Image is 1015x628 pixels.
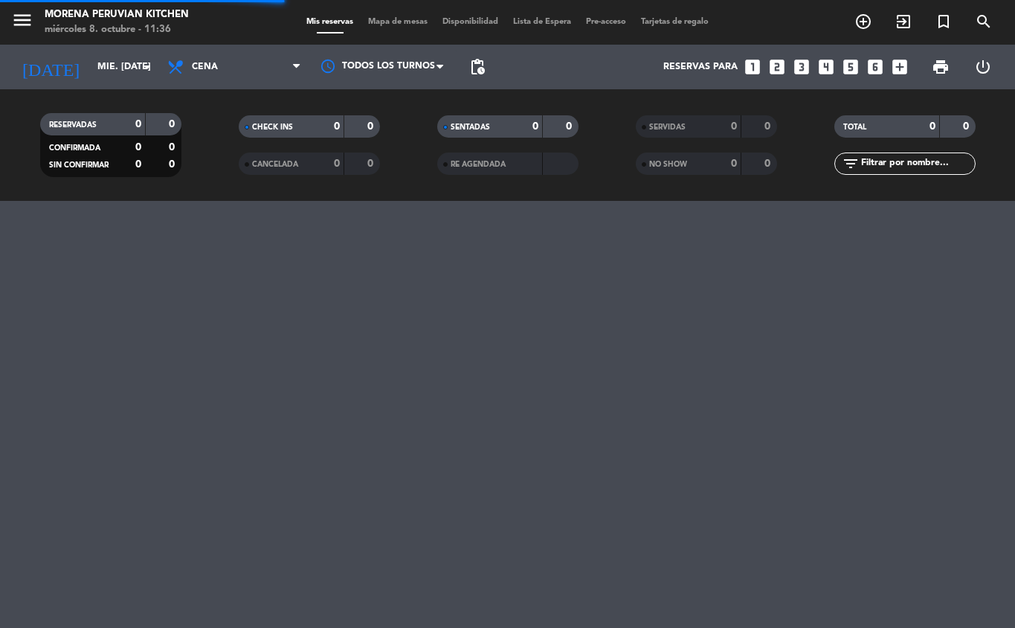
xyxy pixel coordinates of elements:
span: print [932,58,950,76]
div: Morena Peruvian Kitchen [45,7,189,22]
span: Disponibilidad [435,18,506,26]
span: RESERVADAS [49,121,97,129]
i: add_box [890,57,909,77]
span: CHECK INS [252,124,293,131]
span: RE AGENDADA [451,161,506,168]
span: Mis reservas [299,18,361,26]
span: TOTAL [843,124,866,131]
span: Cena [192,62,218,72]
strong: 0 [764,121,773,132]
strong: 0 [764,158,773,169]
span: SIN CONFIRMAR [49,161,109,169]
strong: 0 [135,159,141,170]
i: search [975,13,993,31]
span: Tarjetas de regalo [634,18,716,26]
strong: 0 [532,121,538,132]
i: filter_list [842,155,860,173]
strong: 0 [367,121,376,132]
i: looks_one [743,57,762,77]
i: exit_to_app [895,13,912,31]
div: miércoles 8. octubre - 11:36 [45,22,189,37]
span: Mapa de mesas [361,18,435,26]
i: looks_5 [841,57,860,77]
i: add_circle_outline [854,13,872,31]
strong: 0 [731,121,737,132]
strong: 0 [169,159,178,170]
span: Lista de Espera [506,18,579,26]
strong: 0 [929,121,935,132]
strong: 0 [334,158,340,169]
strong: 0 [135,142,141,153]
strong: 0 [731,158,737,169]
span: SENTADAS [451,124,490,131]
span: NO SHOW [649,161,687,168]
div: LOG OUT [961,45,1004,89]
strong: 0 [334,121,340,132]
span: CONFIRMADA [49,144,100,152]
span: SERVIDAS [649,124,686,131]
strong: 0 [367,158,376,169]
span: Pre-acceso [579,18,634,26]
strong: 0 [135,119,141,129]
i: menu [11,9,33,31]
i: arrow_drop_down [138,58,156,76]
span: pending_actions [468,58,486,76]
button: menu [11,9,33,36]
i: turned_in_not [935,13,953,31]
strong: 0 [169,142,178,153]
strong: 0 [566,121,575,132]
strong: 0 [963,121,972,132]
i: power_settings_new [974,58,992,76]
i: looks_6 [866,57,885,77]
input: Filtrar por nombre... [860,156,975,172]
i: looks_3 [792,57,811,77]
strong: 0 [169,119,178,129]
span: CANCELADA [252,161,298,168]
i: looks_4 [816,57,836,77]
i: looks_two [767,57,787,77]
i: [DATE] [11,51,90,83]
span: Reservas para [663,62,738,72]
